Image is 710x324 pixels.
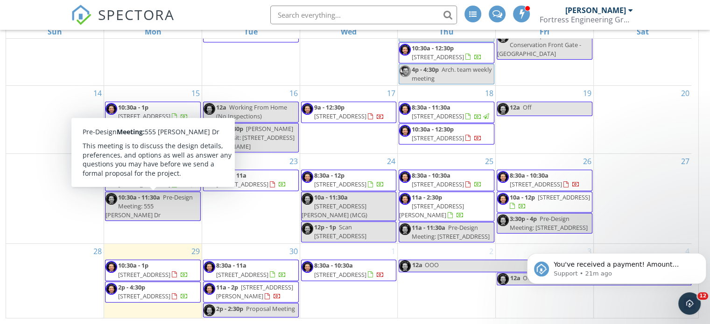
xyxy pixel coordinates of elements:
[190,86,202,101] a: Go to September 15, 2025
[399,44,411,55] img: 58437b2c5169473c8fa267f02d2a0aeb.jpeg
[385,86,397,101] a: Go to September 17, 2025
[105,193,193,219] span: Pre-Design Meeting: 555 [PERSON_NAME] Dr
[314,223,336,231] span: 12p - 1p
[216,171,286,188] a: 8:30a - 11a [STREET_ADDRESS]
[399,202,464,219] span: [STREET_ADDRESS][PERSON_NAME]
[104,154,202,244] td: Go to September 22, 2025
[679,154,691,169] a: Go to September 27, 2025
[634,25,650,38] a: Saturday
[314,261,384,278] a: 8:30a - 10:30a [STREET_ADDRESS]
[204,103,215,115] img: 58437b2c5169473c8fa267f02d2a0aeb.jpeg
[399,102,494,123] a: 8:30a - 11:30a [STREET_ADDRESS]
[91,244,104,259] a: Go to September 28, 2025
[496,244,594,318] td: Go to October 3, 2025
[497,170,592,191] a: 8:30a - 10:30a [STREET_ADDRESS]
[399,124,494,145] a: 10:30a - 12:30p [STREET_ADDRESS]
[399,170,494,191] a: 8:30a - 10:30a [STREET_ADDRESS]
[399,193,464,219] a: 11a - 2:30p [STREET_ADDRESS][PERSON_NAME]
[540,15,633,24] div: Fortress Engineering Group LLC
[288,154,300,169] a: Go to September 23, 2025
[98,5,175,24] span: SPECTORA
[314,103,384,120] a: 9a - 12:30p [STREET_ADDRESS]
[216,261,286,278] a: 8:30a - 11a [STREET_ADDRESS]
[118,171,197,188] a: 10:30a - 1:30p [STREET_ADDRESS]
[300,154,398,244] td: Go to September 24, 2025
[71,5,91,25] img: The Best Home Inspection Software - Spectora
[105,260,201,281] a: 10:30a - 1p [STREET_ADDRESS]
[288,244,300,259] a: Go to September 30, 2025
[412,112,464,120] span: [STREET_ADDRESS]
[538,193,590,201] span: [STREET_ADDRESS]
[581,86,593,101] a: Go to September 19, 2025
[302,223,313,234] img: 58437b2c5169473c8fa267f02d2a0aeb.jpeg
[314,223,366,240] span: Scan [STREET_ADDRESS]
[412,171,450,179] span: 8:30a - 10:30a
[216,171,246,179] span: 8:30a - 11a
[204,261,215,273] img: 58437b2c5169473c8fa267f02d2a0aeb.jpeg
[398,154,496,244] td: Go to September 25, 2025
[216,261,246,269] span: 8:30a - 11a
[314,180,366,188] span: [STREET_ADDRESS]
[105,282,201,303] a: 2p - 4:30p [STREET_ADDRESS]
[216,304,243,313] span: 2p - 2:30p
[216,283,293,300] span: [STREET_ADDRESS][PERSON_NAME]
[71,13,175,32] a: SPECTORA
[105,283,117,295] img: 58437b2c5169473c8fa267f02d2a0aeb.jpeg
[301,260,397,281] a: 8:30a - 10:30a [STREET_ADDRESS]
[398,244,496,318] td: Go to October 2, 2025
[270,6,457,24] input: Search everything...
[538,25,551,38] a: Friday
[302,193,313,205] img: 58437b2c5169473c8fa267f02d2a0aeb.jpeg
[510,214,588,232] span: Pre-Design Meeting: [STREET_ADDRESS]
[412,193,442,201] span: 11a - 2:30p
[216,283,293,300] a: 11a - 2p [STREET_ADDRESS][PERSON_NAME]
[412,65,492,83] span: Arch. team weekly meeting
[118,180,170,188] span: [STREET_ADDRESS]
[483,154,495,169] a: Go to September 25, 2025
[510,273,521,285] span: 12a
[412,125,482,142] a: 10:30a - 12:30p [STREET_ADDRESS]
[487,244,495,259] a: Go to October 2, 2025
[242,25,260,38] a: Tuesday
[6,86,104,154] td: Go to September 14, 2025
[399,171,411,183] img: 58437b2c5169473c8fa267f02d2a0aeb.jpeg
[399,193,411,205] img: 58437b2c5169473c8fa267f02d2a0aeb.jpeg
[302,261,313,273] img: 58437b2c5169473c8fa267f02d2a0aeb.jpeg
[302,202,367,219] span: [STREET_ADDRESS][PERSON_NAME] (MCG)
[91,154,104,169] a: Go to September 21, 2025
[203,260,299,281] a: 8:30a - 11a [STREET_ADDRESS]
[510,193,535,201] span: 10a - 12p
[301,102,397,123] a: 9a - 12:30p [STREET_ADDRESS]
[301,170,397,191] a: 8:30a - 12p [STREET_ADDRESS]
[399,125,411,137] img: 58437b2c5169473c8fa267f02d2a0aeb.jpeg
[246,304,295,313] span: Proposal Meeting
[510,214,537,223] span: 3:30p - 4p
[190,244,202,259] a: Go to September 29, 2025
[437,25,456,38] a: Thursday
[399,192,494,222] a: 11a - 2:30p [STREET_ADDRESS][PERSON_NAME]
[204,124,215,136] img: 58437b2c5169473c8fa267f02d2a0aeb.jpeg
[118,270,170,279] span: [STREET_ADDRESS]
[118,261,148,269] span: 10:30a - 1p
[510,193,590,210] a: 10a - 12p [STREET_ADDRESS]
[399,223,411,235] img: 58437b2c5169473c8fa267f02d2a0aeb.jpeg
[30,36,171,44] p: Message from Support, sent 21m ago
[105,103,117,115] img: 58437b2c5169473c8fa267f02d2a0aeb.jpeg
[204,124,295,151] span: [PERSON_NAME] Site Visit: [STREET_ADDRESS][PERSON_NAME]
[202,86,300,154] td: Go to September 16, 2025
[523,103,532,111] span: Off
[314,193,348,201] span: 10a - 11:30a
[496,86,594,154] td: Go to September 19, 2025
[412,223,445,232] span: 11a - 11:30a
[91,86,104,101] a: Go to September 14, 2025
[399,103,411,115] img: 58437b2c5169473c8fa267f02d2a0aeb.jpeg
[314,103,344,111] span: 9a - 12:30p
[216,103,287,120] span: Working From Home (No Inspections)
[412,44,454,52] span: 10:30a - 12:30p
[510,103,520,111] span: 12a
[118,103,148,111] span: 10:30a - 1p
[216,270,268,279] span: [STREET_ADDRESS]
[412,103,491,120] a: 8:30a - 11:30a [STREET_ADDRESS]
[497,273,509,285] img: 58437b2c5169473c8fa267f02d2a0aeb.jpeg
